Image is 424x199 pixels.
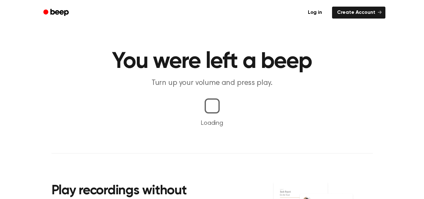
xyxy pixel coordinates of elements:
a: Beep [39,7,74,19]
a: Log in [302,5,328,20]
p: Turn up your volume and press play. [92,78,333,88]
a: Create Account [332,7,385,19]
p: Loading [8,119,416,128]
h1: You were left a beep [51,50,373,73]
